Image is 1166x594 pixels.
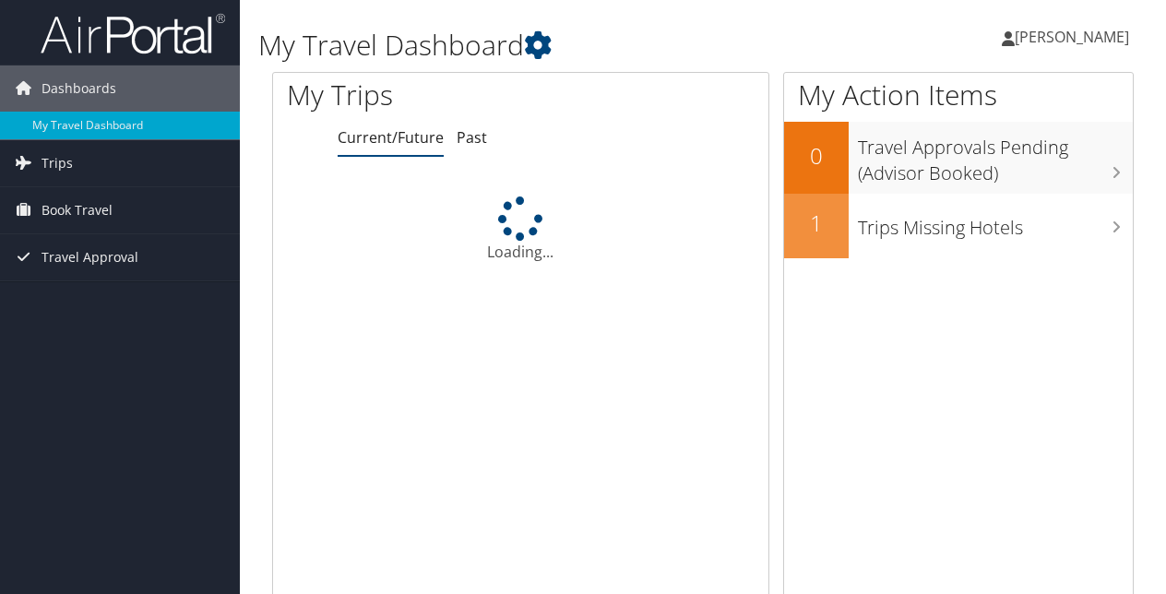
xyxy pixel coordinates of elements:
img: airportal-logo.png [41,12,225,55]
h1: My Action Items [784,76,1133,114]
a: [PERSON_NAME] [1002,9,1148,65]
a: 1Trips Missing Hotels [784,194,1133,258]
span: Trips [42,140,73,186]
a: Past [457,127,487,148]
h2: 1 [784,208,849,239]
a: Current/Future [338,127,444,148]
span: Travel Approval [42,234,138,280]
h2: 0 [784,140,849,172]
h1: My Travel Dashboard [258,26,851,65]
h3: Trips Missing Hotels [858,206,1133,241]
span: Book Travel [42,187,113,233]
h3: Travel Approvals Pending (Advisor Booked) [858,125,1133,186]
h1: My Trips [287,76,548,114]
span: Dashboards [42,65,116,112]
div: Loading... [273,196,768,263]
a: 0Travel Approvals Pending (Advisor Booked) [784,122,1133,193]
span: [PERSON_NAME] [1015,27,1129,47]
